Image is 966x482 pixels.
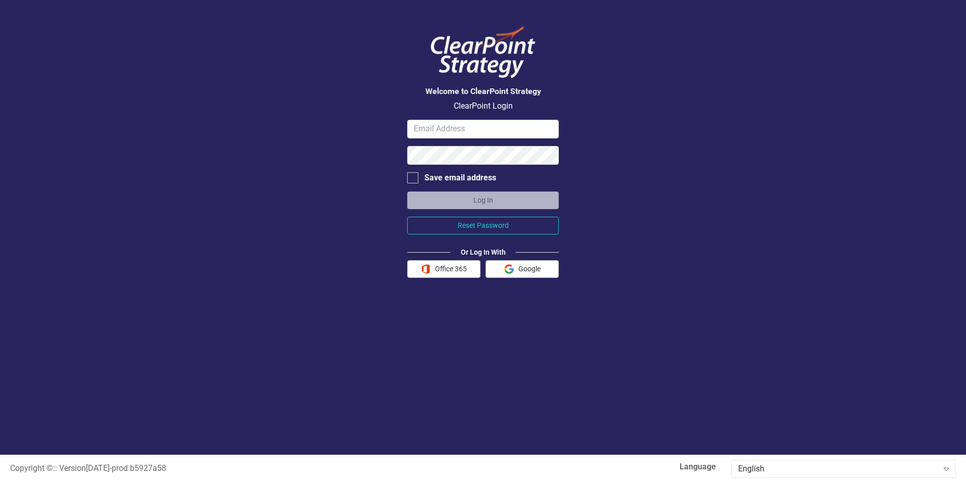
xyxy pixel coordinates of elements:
h3: Welcome to ClearPoint Strategy [407,87,559,96]
div: :: Version [DATE] - prod b5927a58 [3,463,483,474]
button: Office 365 [407,260,480,278]
span: Copyright © [10,463,53,473]
img: Office 365 [421,264,430,274]
div: English [738,463,938,475]
p: ClearPoint Login [407,101,559,112]
input: Email Address [407,120,559,138]
div: Save email address [424,172,496,184]
label: Language [491,461,716,473]
img: ClearPoint Logo [422,20,544,84]
button: Google [486,260,559,278]
div: Or Log In With [451,247,516,257]
button: Log In [407,191,559,209]
img: Google [504,264,514,274]
button: Reset Password [407,217,559,234]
